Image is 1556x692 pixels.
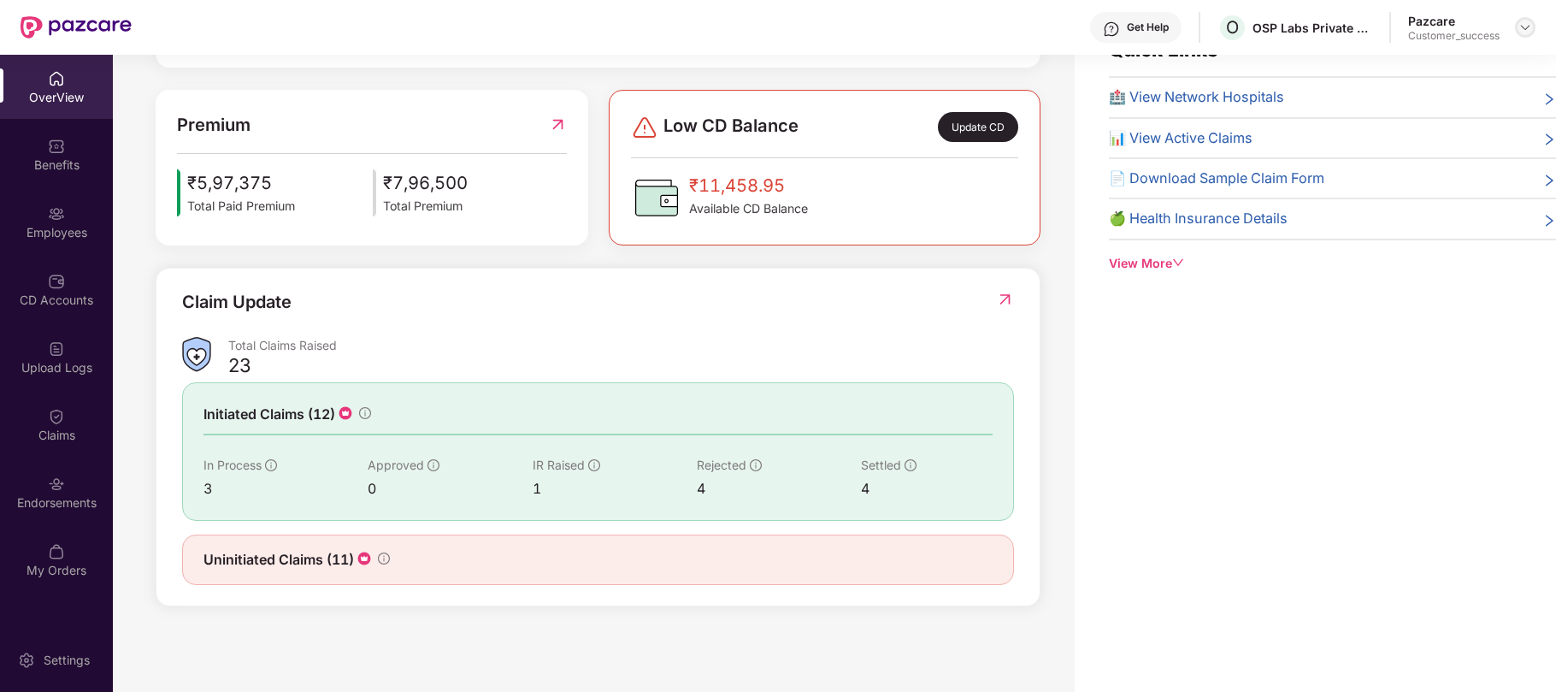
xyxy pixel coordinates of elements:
[373,169,376,216] img: icon
[861,478,993,500] div: 4
[378,553,390,565] span: info-circle
[938,112,1019,142] div: Update CD
[905,459,917,471] span: info-circle
[549,111,567,139] img: RedirectIcon
[368,478,532,500] div: 0
[1109,168,1324,189] span: 📄 Download Sample Claim Form
[337,405,354,422] img: icon
[1109,127,1252,149] span: 📊 View Active Claims
[228,353,251,377] div: 23
[588,459,600,471] span: info-circle
[359,407,371,419] span: info-circle
[1408,29,1500,43] div: Customer_success
[689,199,808,218] span: Available CD Balance
[187,169,295,197] span: ₹5,97,375
[203,478,368,500] div: 3
[48,138,65,155] img: svg+xml;base64,PHN2ZyBpZD0iQmVuZWZpdHMiIHhtbG5zPSJodHRwOi8vd3d3LnczLm9yZy8yMDAwL3N2ZyIgd2lkdGg9Ij...
[48,273,65,290] img: svg+xml;base64,PHN2ZyBpZD0iQ0RfQWNjb3VudHMiIGRhdGEtbmFtZT0iQ0QgQWNjb3VudHMiIHhtbG5zPSJodHRwOi8vd3...
[533,478,697,500] div: 1
[48,476,65,493] img: svg+xml;base64,PHN2ZyBpZD0iRW5kb3JzZW1lbnRzIiB4bWxucz0iaHR0cDovL3d3dy53My5vcmcvMjAwMC9zdmciIHdpZH...
[38,652,95,669] div: Settings
[689,172,808,199] span: ₹11,458.95
[203,458,262,472] span: In Process
[861,458,901,472] span: Settled
[383,197,468,216] span: Total Premium
[1542,131,1556,149] span: right
[356,550,373,567] img: icon
[1518,21,1532,34] img: svg+xml;base64,PHN2ZyBpZD0iRHJvcGRvd24tMzJ4MzIiIHhtbG5zPSJodHRwOi8vd3d3LnczLm9yZy8yMDAwL3N2ZyIgd2...
[177,111,250,139] span: Premium
[1103,21,1120,38] img: svg+xml;base64,PHN2ZyBpZD0iSGVscC0zMngzMiIgeG1sbnM9Imh0dHA6Ly93d3cudzMub3JnLzIwMDAvc3ZnIiB3aWR0aD...
[383,169,468,197] span: ₹7,96,500
[631,114,658,141] img: svg+xml;base64,PHN2ZyBpZD0iRGFuZ2VyLTMyeDMyIiB4bWxucz0iaHR0cDovL3d3dy53My5vcmcvMjAwMC9zdmciIHdpZH...
[663,112,799,142] span: Low CD Balance
[48,205,65,222] img: svg+xml;base64,PHN2ZyBpZD0iRW1wbG95ZWVzIiB4bWxucz0iaHR0cDovL3d3dy53My5vcmcvMjAwMC9zdmciIHdpZHRoPS...
[21,16,132,38] img: New Pazcare Logo
[177,169,180,216] img: icon
[48,340,65,358] img: svg+xml;base64,PHN2ZyBpZD0iVXBsb2FkX0xvZ3MiIGRhdGEtbmFtZT0iVXBsb2FkIExvZ3MiIHhtbG5zPSJodHRwOi8vd3...
[533,458,585,472] span: IR Raised
[48,543,65,560] img: svg+xml;base64,PHN2ZyBpZD0iTXlfT3JkZXJzIiBkYXRhLW5hbWU9Ik15IE9yZGVycyIgeG1sbnM9Imh0dHA6Ly93d3cudz...
[18,652,35,669] img: svg+xml;base64,PHN2ZyBpZD0iU2V0dGluZy0yMHgyMCIgeG1sbnM9Imh0dHA6Ly93d3cudzMub3JnLzIwMDAvc3ZnIiB3aW...
[182,289,292,316] div: Claim Update
[697,458,746,472] span: Rejected
[48,70,65,87] img: svg+xml;base64,PHN2ZyBpZD0iSG9tZSIgeG1sbnM9Imh0dHA6Ly93d3cudzMub3JnLzIwMDAvc3ZnIiB3aWR0aD0iMjAiIG...
[1226,17,1239,38] span: O
[996,291,1014,308] img: RedirectIcon
[48,408,65,425] img: svg+xml;base64,PHN2ZyBpZD0iQ2xhaW0iIHhtbG5zPSJodHRwOi8vd3d3LnczLm9yZy8yMDAwL3N2ZyIgd2lkdGg9IjIwIi...
[203,549,354,571] span: Uninitiated Claims (11)
[1408,13,1500,29] div: Pazcare
[1127,21,1169,34] div: Get Help
[1109,86,1284,108] span: 🏥 View Network Hospitals
[1109,208,1288,229] span: 🍏 Health Insurance Details
[1109,254,1556,273] div: View More
[427,459,439,471] span: info-circle
[1252,20,1372,36] div: OSP Labs Private Limited
[750,459,762,471] span: info-circle
[187,197,295,216] span: Total Paid Premium
[203,404,335,425] span: Initiated Claims (12)
[368,458,424,472] span: Approved
[228,337,1014,353] div: Total Claims Raised
[631,172,682,223] img: CDBalanceIcon
[1542,211,1556,229] span: right
[697,478,861,500] div: 4
[1172,257,1184,269] span: down
[1542,171,1556,189] span: right
[265,459,277,471] span: info-circle
[1542,90,1556,108] span: right
[182,337,211,372] img: ClaimsSummaryIcon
